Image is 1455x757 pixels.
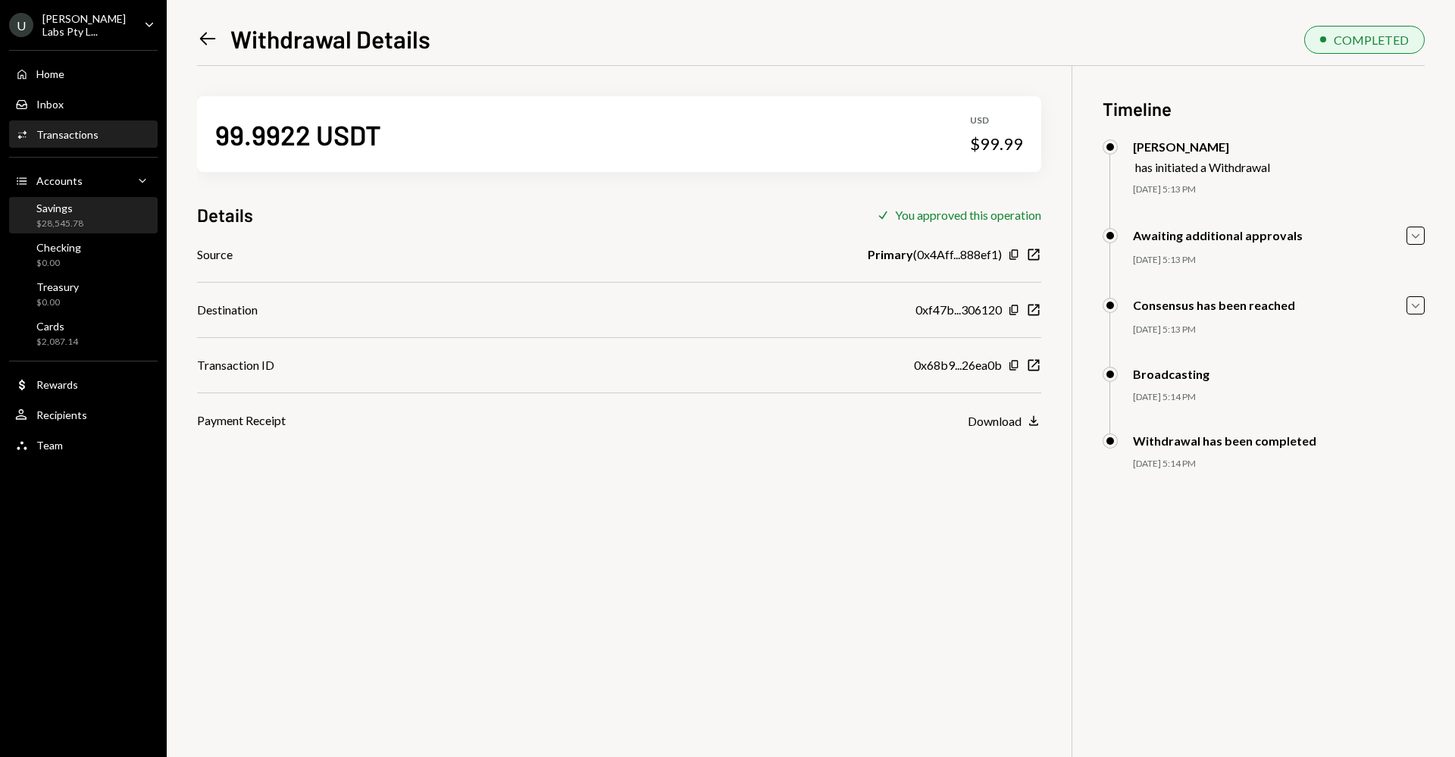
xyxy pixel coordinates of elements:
[868,246,1002,264] div: ( 0x4Aff...888ef1 )
[970,133,1023,155] div: $99.99
[197,411,286,430] div: Payment Receipt
[1133,183,1425,196] div: [DATE] 5:13 PM
[915,301,1002,319] div: 0xf47b...306120
[36,241,81,254] div: Checking
[36,336,78,349] div: $2,087.14
[197,356,274,374] div: Transaction ID
[42,12,132,38] div: [PERSON_NAME] Labs Pty L...
[36,280,79,293] div: Treasury
[9,236,158,273] a: Checking$0.00
[215,117,381,152] div: 99.9922 USDT
[230,23,430,54] h1: Withdrawal Details
[970,114,1023,127] div: USD
[36,408,87,421] div: Recipients
[9,371,158,398] a: Rewards
[9,120,158,148] a: Transactions
[197,246,233,264] div: Source
[1135,160,1270,174] div: has initiated a Withdrawal
[1334,33,1409,47] div: COMPLETED
[968,414,1022,428] div: Download
[36,257,81,270] div: $0.00
[9,60,158,87] a: Home
[36,128,99,141] div: Transactions
[868,246,913,264] b: Primary
[36,217,83,230] div: $28,545.78
[9,197,158,233] a: Savings$28,545.78
[36,378,78,391] div: Rewards
[1133,458,1425,471] div: [DATE] 5:14 PM
[1133,433,1316,448] div: Withdrawal has been completed
[36,202,83,214] div: Savings
[36,439,63,452] div: Team
[1133,228,1303,242] div: Awaiting additional approvals
[895,208,1041,222] div: You approved this operation
[9,90,158,117] a: Inbox
[9,315,158,352] a: Cards$2,087.14
[36,320,78,333] div: Cards
[1103,96,1425,121] h3: Timeline
[914,356,1002,374] div: 0x68b9...26ea0b
[36,98,64,111] div: Inbox
[9,167,158,194] a: Accounts
[197,202,253,227] h3: Details
[968,413,1041,430] button: Download
[36,67,64,80] div: Home
[1133,324,1425,336] div: [DATE] 5:13 PM
[9,401,158,428] a: Recipients
[9,13,33,37] div: U
[1133,139,1270,154] div: [PERSON_NAME]
[9,276,158,312] a: Treasury$0.00
[1133,391,1425,404] div: [DATE] 5:14 PM
[36,296,79,309] div: $0.00
[1133,298,1295,312] div: Consensus has been reached
[1133,367,1209,381] div: Broadcasting
[36,174,83,187] div: Accounts
[1133,254,1425,267] div: [DATE] 5:13 PM
[197,301,258,319] div: Destination
[9,431,158,458] a: Team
